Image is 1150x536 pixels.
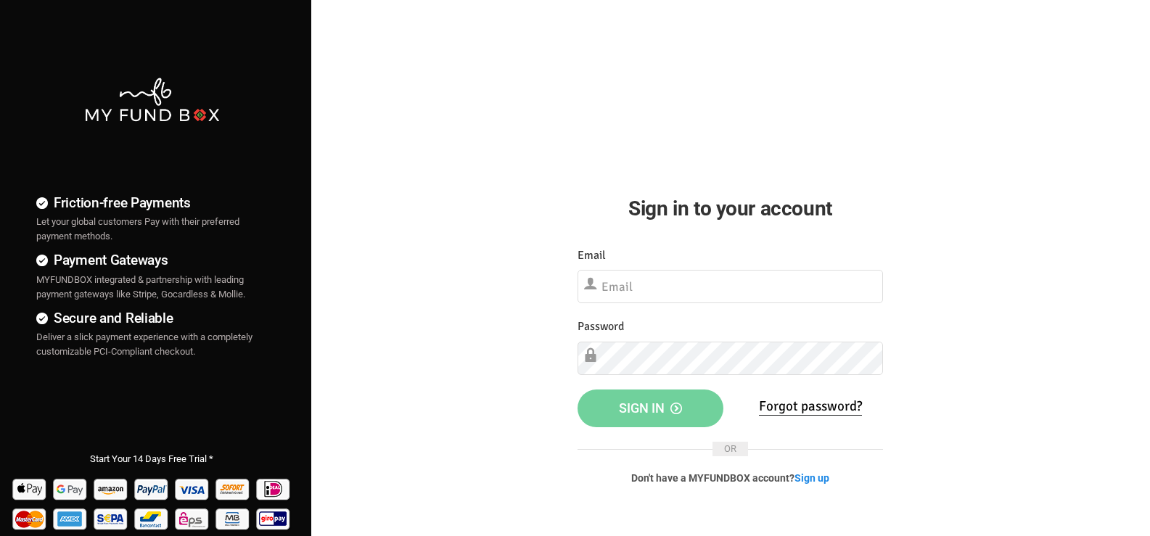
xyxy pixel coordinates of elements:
[92,474,131,503] img: Amazon
[255,503,293,533] img: giropay
[578,471,884,485] p: Don't have a MYFUNDBOX account?
[578,193,884,224] h2: Sign in to your account
[92,503,131,533] img: sepa Pay
[214,474,252,503] img: Sofort Pay
[173,503,212,533] img: EPS Pay
[578,389,723,427] button: Sign in
[578,270,884,303] input: Email
[578,318,624,336] label: Password
[133,503,171,533] img: Bancontact Pay
[36,308,268,329] h4: Secure and Reliable
[11,503,49,533] img: Mastercard Pay
[619,400,682,416] span: Sign in
[36,192,268,213] h4: Friction-free Payments
[36,331,252,357] span: Deliver a slick payment experience with a completely customizable PCI-Compliant checkout.
[214,503,252,533] img: mb Pay
[36,274,245,300] span: MYFUNDBOX integrated & partnership with leading payment gateways like Stripe, Gocardless & Mollie.
[52,503,90,533] img: american_express Pay
[578,247,606,265] label: Email
[11,474,49,503] img: Apple Pay
[133,474,171,503] img: Paypal
[794,472,829,484] a: Sign up
[52,474,90,503] img: Google Pay
[83,76,220,123] img: mfbwhite.png
[759,397,862,416] a: Forgot password?
[173,474,212,503] img: Visa
[712,442,748,456] span: OR
[36,250,268,271] h4: Payment Gateways
[36,216,239,242] span: Let your global customers Pay with their preferred payment methods.
[255,474,293,503] img: Ideal Pay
